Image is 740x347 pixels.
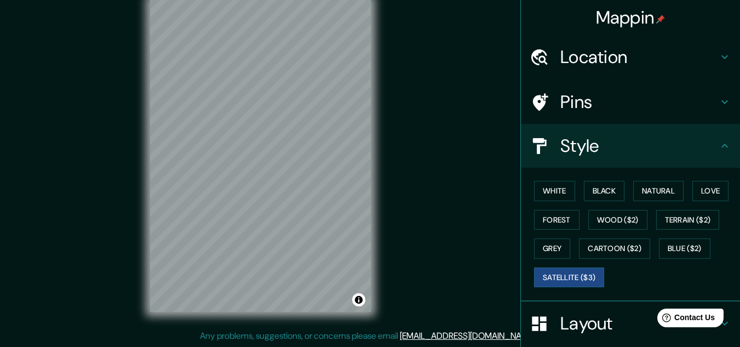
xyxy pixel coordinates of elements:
button: Blue ($2) [659,238,710,259]
div: Pins [521,80,740,124]
div: Style [521,124,740,168]
img: pin-icon.png [656,15,665,24]
button: Satellite ($3) [534,268,604,288]
button: Love [692,181,728,201]
button: Natural [633,181,684,201]
h4: Layout [560,312,718,334]
div: Location [521,35,740,79]
div: Layout [521,302,740,345]
button: Black [584,181,625,201]
iframe: Help widget launcher [643,304,728,335]
button: Wood ($2) [588,210,647,230]
button: Terrain ($2) [656,210,720,230]
h4: Style [560,135,718,157]
button: Cartoon ($2) [579,238,650,259]
h4: Location [560,46,718,68]
button: White [534,181,575,201]
button: Grey [534,238,570,259]
a: [EMAIL_ADDRESS][DOMAIN_NAME] [400,330,535,342]
p: Any problems, suggestions, or concerns please email . [200,329,537,343]
button: Forest [534,210,580,230]
h4: Mappin [596,7,666,29]
button: Toggle attribution [352,293,365,306]
h4: Pins [560,91,718,113]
